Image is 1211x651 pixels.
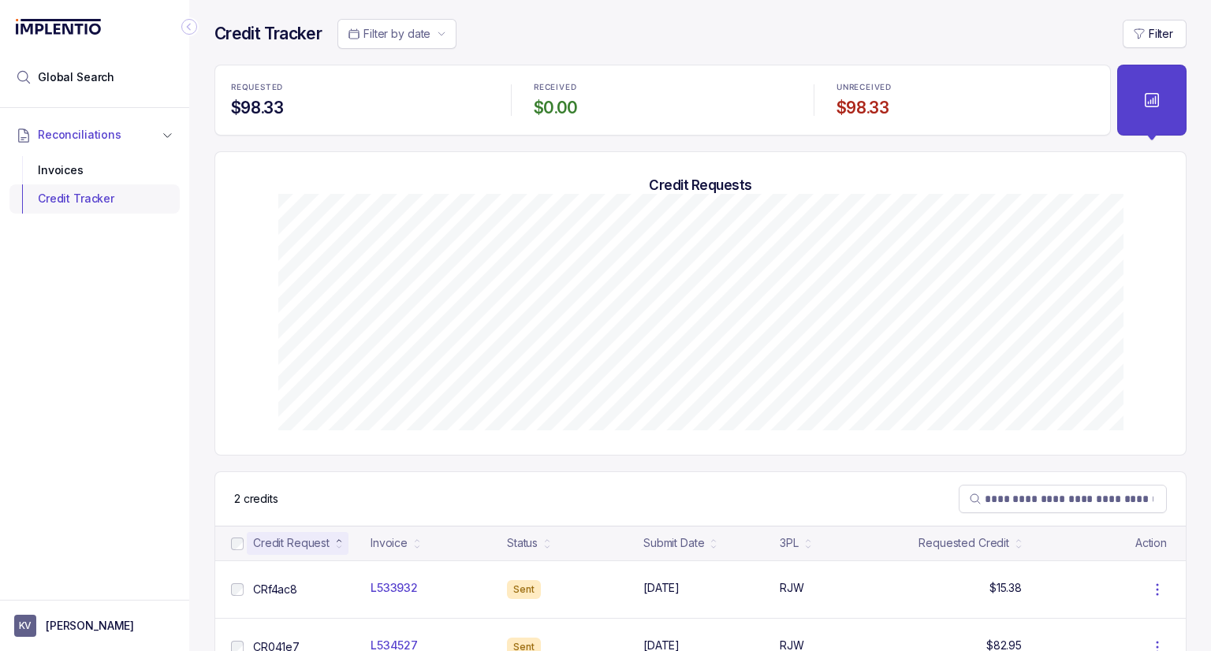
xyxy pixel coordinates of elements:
[231,83,283,92] p: REQUESTED
[14,615,36,637] span: User initials
[9,153,180,217] div: Reconciliations
[837,97,1094,119] h4: $98.33
[524,72,801,128] li: Statistic RECEIVED
[231,538,244,550] input: checkbox-checkbox-all
[363,27,430,40] span: Filter by date
[371,580,418,596] p: L533932
[231,583,244,596] input: checkbox-checkbox-all
[215,472,1186,526] nav: Table Control
[827,72,1104,128] li: Statistic UNRECEIVED
[46,618,134,634] p: [PERSON_NAME]
[14,615,175,637] button: User initials[PERSON_NAME]
[534,83,576,92] p: RECEIVED
[180,17,199,36] div: Collapse Icon
[234,491,278,507] div: Remaining page entries
[231,97,489,119] h4: $98.33
[348,26,430,42] search: Date Range Picker
[240,177,1161,194] h5: Credit Requests
[918,535,1009,551] div: Requested Credit
[22,184,167,213] div: Credit Tracker
[9,117,180,152] button: Reconciliations
[1135,535,1167,551] p: Action
[214,65,1111,136] ul: Statistic Highlights
[253,582,297,597] p: CRf4ac8
[534,97,792,119] h4: $0.00
[253,535,330,551] div: Credit Request
[1149,26,1173,42] p: Filter
[337,19,456,49] button: Date Range Picker
[989,580,1022,596] p: $15.38
[780,535,799,551] div: 3PL
[214,23,322,45] h4: Credit Tracker
[371,535,408,551] div: Invoice
[507,580,541,599] div: Sent
[22,156,167,184] div: Invoices
[234,491,278,507] p: 2 credits
[38,69,114,85] span: Global Search
[643,535,704,551] div: Submit Date
[959,485,1167,513] search: Table Search Bar
[507,535,538,551] div: Status
[222,72,498,128] li: Statistic REQUESTED
[1123,20,1187,48] button: Filter
[38,127,121,143] span: Reconciliations
[780,580,804,596] p: RJW
[837,83,892,92] p: UNRECEIVED
[643,580,680,596] p: [DATE]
